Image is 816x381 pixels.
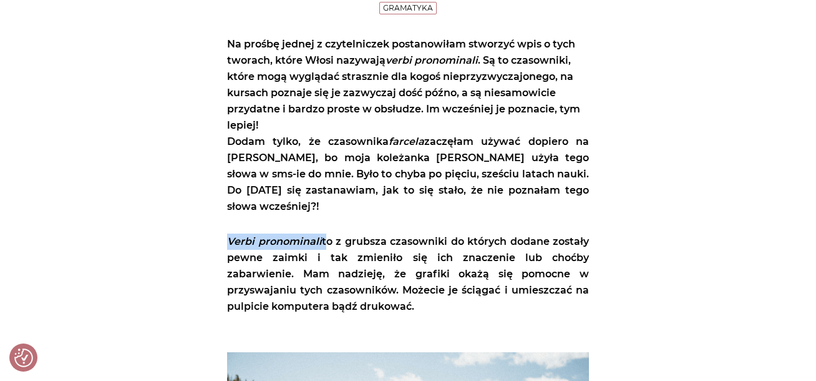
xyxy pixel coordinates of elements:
em: farcela [389,136,424,147]
p: Dodam tylko, że czasownika zaczęłam używać dopiero na [PERSON_NAME], bo moja koleżanka [PERSON_NA... [227,134,589,215]
em: verbi pronominali [386,54,478,66]
a: Gramatyka [383,3,433,12]
strong: Na prośbę jednej z czytelniczek postanowiłam stworzyć wpis o tych tworach, które Włosi nazywają .... [227,38,580,131]
p: to z grubsza czasowniki do których dodane zostały pewne zaimki i tak zmieniło się ich znaczenie l... [227,234,589,315]
img: Revisit consent button [14,349,33,367]
em: Verbi pronominali [227,235,322,247]
button: Preferencje co do zgód [14,349,33,367]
